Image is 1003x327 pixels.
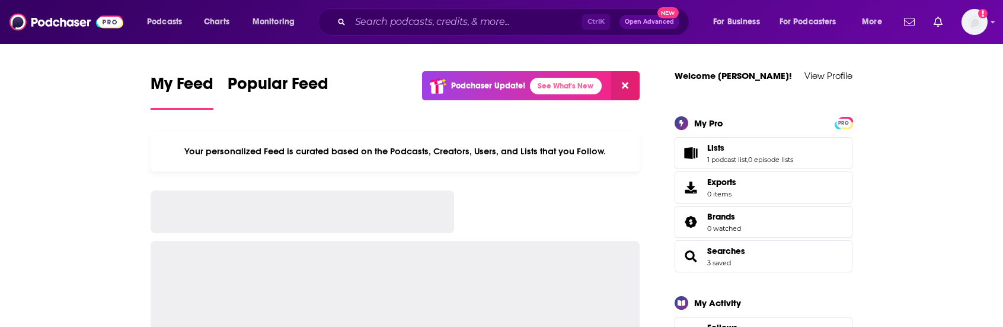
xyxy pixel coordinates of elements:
span: Lists [707,142,724,153]
span: New [657,7,679,18]
button: open menu [772,12,854,31]
a: Lists [707,142,793,153]
a: Brands [679,214,702,230]
span: Brands [675,206,852,238]
span: Open Advanced [625,19,674,25]
button: Show profile menu [962,9,988,35]
div: My Activity [694,297,741,309]
span: , [747,155,748,164]
a: My Feed [151,74,213,110]
span: Logged in as Tessarossi87 [962,9,988,35]
div: Search podcasts, credits, & more... [329,8,701,36]
button: open menu [139,12,197,31]
span: Exports [679,179,702,196]
button: Open AdvancedNew [619,15,679,29]
span: 0 items [707,190,736,198]
a: 0 episode lists [748,155,793,164]
span: Monitoring [253,14,295,30]
input: Search podcasts, credits, & more... [350,12,582,31]
span: PRO [836,119,851,128]
div: Your personalized Feed is curated based on the Podcasts, Creators, Users, and Lists that you Follow. [151,131,640,172]
a: PRO [836,118,851,126]
a: Show notifications dropdown [929,12,947,32]
a: See What's New [530,78,602,94]
a: Show notifications dropdown [899,12,919,32]
a: 3 saved [707,259,731,267]
button: open menu [854,12,897,31]
svg: Add a profile image [978,9,988,18]
span: Exports [707,177,736,188]
div: My Pro [694,118,723,129]
a: Exports [675,172,852,204]
a: 1 podcast list [707,155,747,164]
a: View Profile [804,70,852,81]
span: Ctrl K [582,14,610,30]
a: Welcome [PERSON_NAME]! [675,70,792,81]
span: Popular Feed [228,74,328,101]
a: Charts [196,12,237,31]
span: For Podcasters [780,14,836,30]
span: Charts [204,14,229,30]
a: 0 watched [707,224,741,233]
a: Searches [679,248,702,265]
span: More [862,14,882,30]
button: open menu [705,12,775,31]
span: My Feed [151,74,213,101]
span: For Business [713,14,760,30]
span: Searches [675,240,852,272]
p: Podchaser Update! [451,81,525,91]
span: Brands [707,211,735,222]
a: Brands [707,211,741,222]
a: Searches [707,246,745,256]
img: Podchaser - Follow, Share and Rate Podcasts [9,11,123,33]
a: Lists [679,145,702,161]
span: Podcasts [147,14,182,30]
img: User Profile [962,9,988,35]
a: Popular Feed [228,74,328,110]
button: open menu [244,12,310,31]
span: Lists [675,137,852,169]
